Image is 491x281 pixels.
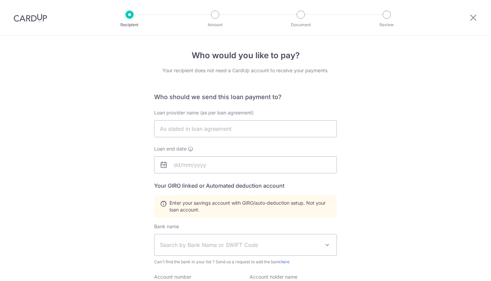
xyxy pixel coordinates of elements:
h5: Your GIRO linked or Automated deduction account [154,182,337,190]
div: Your recipient does not need a CardUp account to receive your payments. [154,67,337,74]
span: Loan provider name (as per loan agreement) [154,110,254,115]
label: Account holder name [250,274,297,280]
label: Account number [154,274,191,280]
label: Bank name [154,223,179,230]
span: Enter your savings account with GIRO/auto-deduction setup. Not your loan account. [169,200,331,213]
p: Amount [190,21,240,28]
p: Review [361,21,412,28]
h6: Who should we send this loan payment to? [154,93,337,101]
p: Recipient [104,21,155,28]
p: Document [276,21,326,28]
h4: Who would you like to pay? [154,49,337,62]
span: Search by Bank Name or SWIFT Code [160,241,320,249]
iframe: Opens a widget where you can find more information [447,261,484,278]
input: As stated in loan agreement [154,120,337,137]
a: here [281,259,289,264]
img: CardUp [14,14,47,22]
label: Loan end date [154,145,193,152]
input: dd/mm/yyyy [154,156,337,173]
span: Can't find the bank in your list ? Send us a request to add the bank [154,259,337,265]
